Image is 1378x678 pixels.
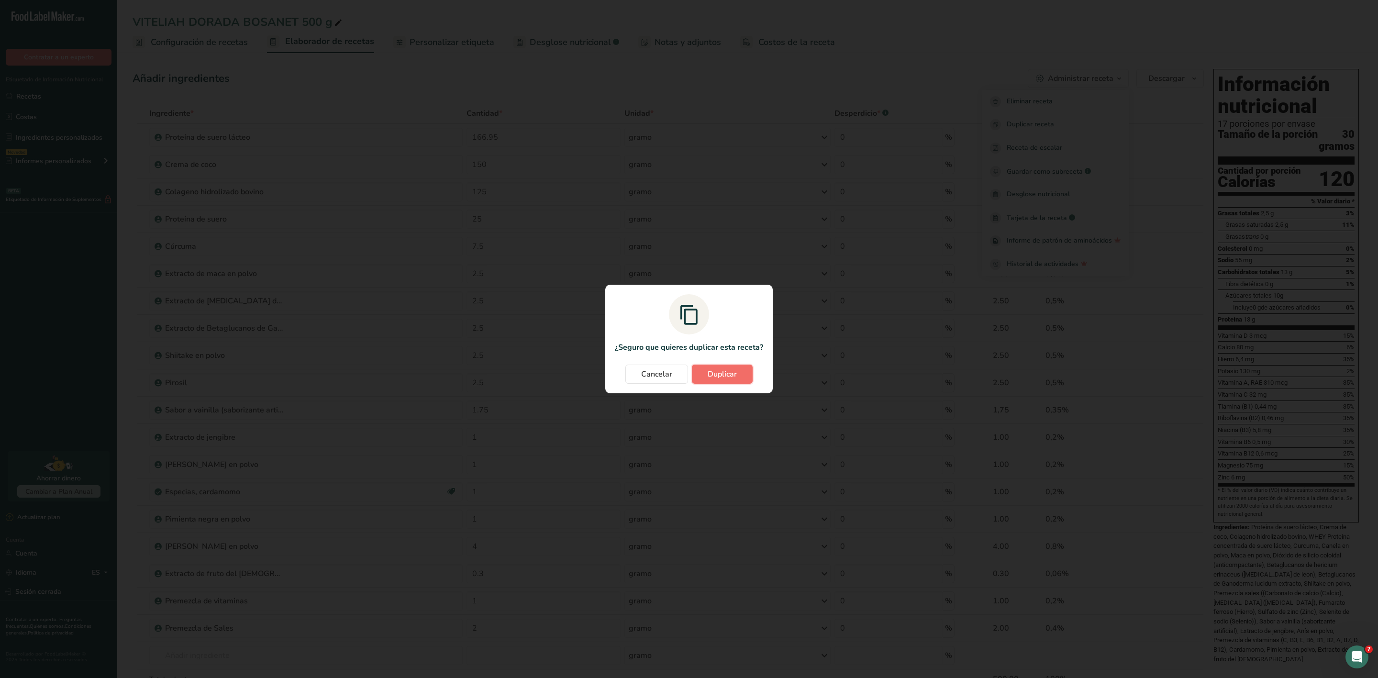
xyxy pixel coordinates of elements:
font: ¿Seguro que quieres duplicar esta receta? [615,342,763,353]
font: Cancelar [641,369,672,379]
button: Cancelar [625,365,688,384]
font: Duplicar [708,369,737,379]
font: 7 [1367,646,1371,652]
iframe: Chat en vivo de Intercom [1345,645,1368,668]
button: Duplicar [692,365,753,384]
